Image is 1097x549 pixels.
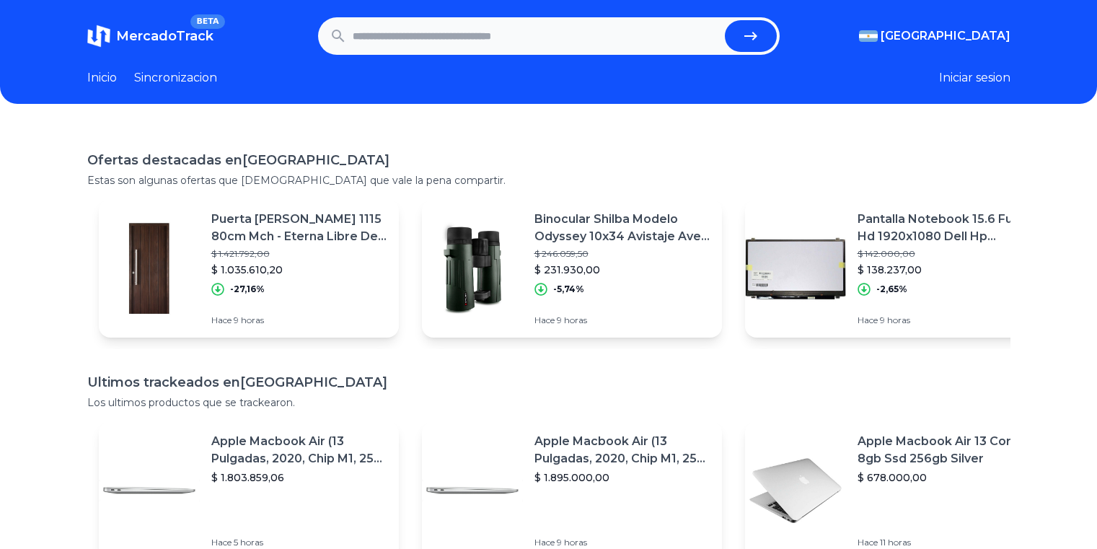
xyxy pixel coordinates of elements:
span: MercadoTrack [116,28,213,44]
img: MercadoTrack [87,25,110,48]
p: $ 1.803.859,06 [211,470,387,485]
p: Binocular Shilba Modelo Odyssey 10x34 Avistaje Aves Montaña Camping Agente Oficial [534,211,710,245]
p: $ 1.035.610,20 [211,263,387,277]
img: Featured image [422,440,523,541]
p: $ 138.237,00 [858,263,1034,277]
h1: Ultimos trackeados en [GEOGRAPHIC_DATA] [87,372,1010,392]
p: Estas son algunas ofertas que [DEMOGRAPHIC_DATA] que vale la pena compartir. [87,173,1010,188]
p: $ 142.000,00 [858,248,1034,260]
span: BETA [190,14,224,29]
p: Hace 11 horas [858,537,1034,548]
a: Featured imagePuerta [PERSON_NAME] 1115 80cm Mch - Eterna Libre De Mantenimiento$ 1.421.792,00$ 1... [99,199,399,338]
p: Hace 9 horas [534,315,710,326]
p: $ 678.000,00 [858,470,1034,485]
img: Featured image [745,218,846,319]
p: Los ultimos productos que se trackearon. [87,395,1010,410]
img: Featured image [99,440,200,541]
p: Hace 5 horas [211,537,387,548]
p: Apple Macbook Air 13 Core I5 8gb Ssd 256gb Silver [858,433,1034,467]
p: -2,65% [876,284,907,295]
button: [GEOGRAPHIC_DATA] [859,27,1010,45]
p: Hace 9 horas [534,537,710,548]
h1: Ofertas destacadas en [GEOGRAPHIC_DATA] [87,150,1010,170]
a: MercadoTrackBETA [87,25,213,48]
p: Hace 9 horas [211,315,387,326]
p: Pantalla Notebook 15.6 Full Hd 1920x1080 Dell Hp Lenovo Asus [858,211,1034,245]
img: Featured image [745,440,846,541]
button: Iniciar sesion [939,69,1010,87]
span: [GEOGRAPHIC_DATA] [881,27,1010,45]
img: Featured image [99,218,200,319]
p: -5,74% [553,284,584,295]
a: Inicio [87,69,117,87]
a: Sincronizacion [134,69,217,87]
img: Argentina [859,30,878,42]
p: Hace 9 horas [858,315,1034,326]
p: $ 246.059,50 [534,248,710,260]
img: Featured image [422,218,523,319]
p: Apple Macbook Air (13 Pulgadas, 2020, Chip M1, 256 Gb De Ssd, 8 Gb De Ram) - Plata [534,433,710,467]
p: Apple Macbook Air (13 Pulgadas, 2020, Chip M1, 256 Gb De Ssd, 8 Gb De Ram) - Plata [211,433,387,467]
p: Puerta [PERSON_NAME] 1115 80cm Mch - Eterna Libre De Mantenimiento [211,211,387,245]
a: Featured imagePantalla Notebook 15.6 Full Hd 1920x1080 Dell Hp Lenovo Asus$ 142.000,00$ 138.237,0... [745,199,1045,338]
p: $ 231.930,00 [534,263,710,277]
a: Featured imageBinocular Shilba Modelo Odyssey 10x34 Avistaje Aves Montaña Camping Agente Oficial$... [422,199,722,338]
p: $ 1.421.792,00 [211,248,387,260]
p: -27,16% [230,284,265,295]
p: $ 1.895.000,00 [534,470,710,485]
